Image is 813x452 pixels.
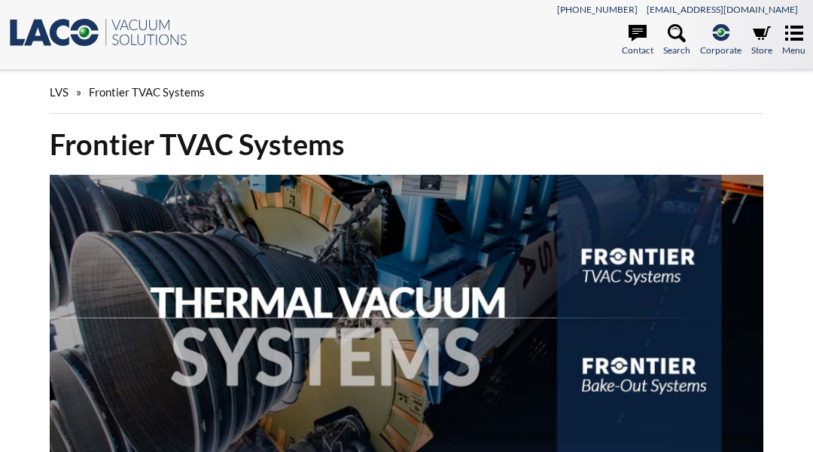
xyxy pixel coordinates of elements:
[700,43,741,57] span: Corporate
[647,4,798,15] a: [EMAIL_ADDRESS][DOMAIN_NAME]
[557,4,638,15] a: [PHONE_NUMBER]
[751,24,772,57] a: Store
[622,24,653,57] a: Contact
[50,85,69,99] span: LVS
[663,24,690,57] a: Search
[50,71,763,114] div: »
[89,85,205,99] span: Frontier TVAC Systems
[782,24,805,57] a: Menu
[50,126,763,163] h1: Frontier TVAC Systems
